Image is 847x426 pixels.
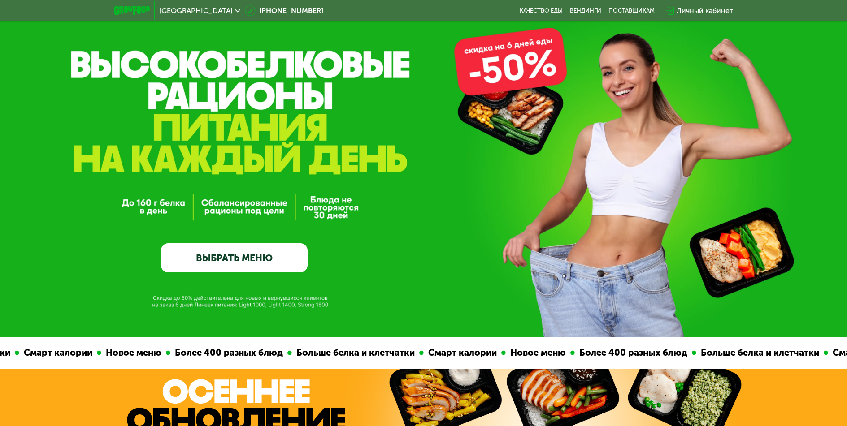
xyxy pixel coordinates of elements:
[159,7,233,14] span: [GEOGRAPHIC_DATA]
[100,346,165,360] div: Новое меню
[245,5,323,16] a: [PHONE_NUMBER]
[291,346,418,360] div: Больше белка и клетчатки
[570,7,601,14] a: Вендинги
[677,5,733,16] div: Личный кабинет
[18,346,96,360] div: Смарт калории
[573,346,691,360] div: Более 400 разных блюд
[504,346,569,360] div: Новое меню
[161,243,308,273] a: ВЫБРАТЬ МЕНЮ
[169,346,286,360] div: Более 400 разных блюд
[520,7,563,14] a: Качество еды
[608,7,655,14] div: поставщикам
[422,346,500,360] div: Смарт калории
[695,346,822,360] div: Больше белка и клетчатки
